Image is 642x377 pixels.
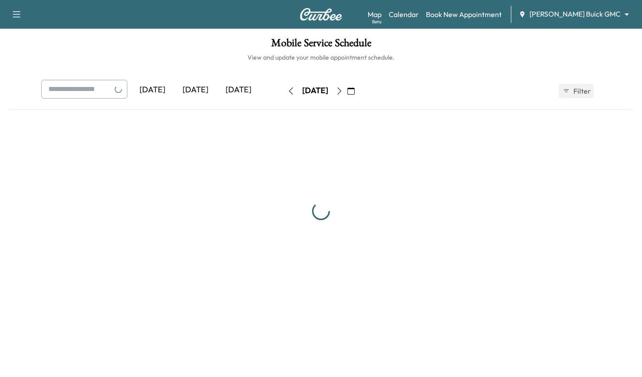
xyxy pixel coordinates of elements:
h1: Mobile Service Schedule [9,38,633,53]
div: [DATE] [174,80,217,100]
img: Curbee Logo [299,8,343,21]
div: [DATE] [217,80,260,100]
a: Calendar [389,9,419,20]
h6: View and update your mobile appointment schedule. [9,53,633,62]
a: MapBeta [368,9,382,20]
button: Filter [559,84,594,98]
div: [DATE] [302,85,328,96]
span: Filter [573,86,590,96]
div: [DATE] [131,80,174,100]
span: [PERSON_NAME] Buick GMC [529,9,620,19]
a: Book New Appointment [426,9,502,20]
div: Beta [372,18,382,25]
